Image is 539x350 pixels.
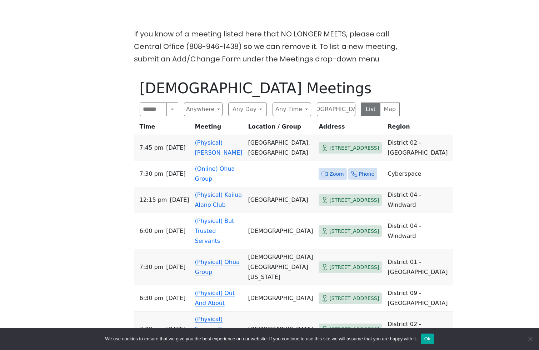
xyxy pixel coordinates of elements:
[385,249,453,285] td: District 01 - [GEOGRAPHIC_DATA]
[385,213,453,249] td: District 04 - Windward
[166,262,185,272] span: [DATE]
[273,102,311,116] button: Any Time
[166,102,178,116] button: Search
[140,102,167,116] input: Search
[245,285,316,311] td: [DEMOGRAPHIC_DATA]
[166,226,185,236] span: [DATE]
[245,122,316,135] th: Location / Group
[134,28,405,65] p: If you know of a meeting listed here that NO LONGER MEETS, please call Central Office (808-946-14...
[105,335,417,342] span: We use cookies to ensure that we give you the best experience on our website. If you continue to ...
[195,316,235,342] a: (Physical) Forever Young by the Beach
[361,102,381,116] button: List
[140,262,164,272] span: 7:30 PM
[140,324,164,334] span: 7:00 PM
[329,294,379,303] span: [STREET_ADDRESS]
[195,165,235,182] a: (Online) Ohua Group
[170,195,189,205] span: [DATE]
[316,122,385,135] th: Address
[195,139,243,156] a: (Physical) [PERSON_NAME]
[140,143,164,153] span: 7:45 PM
[421,334,434,344] button: Ok
[385,311,453,347] td: District 02 - [GEOGRAPHIC_DATA]
[329,227,379,236] span: [STREET_ADDRESS]
[329,170,344,179] span: Zoom
[140,293,164,303] span: 6:30 PM
[192,122,245,135] th: Meeting
[140,195,167,205] span: 12:15 PM
[245,213,316,249] td: [DEMOGRAPHIC_DATA]
[184,102,223,116] button: Anywhere
[140,226,164,236] span: 6:00 PM
[385,122,453,135] th: Region
[140,80,400,97] h1: [DEMOGRAPHIC_DATA] Meetings
[329,144,379,152] span: [STREET_ADDRESS]
[245,249,316,285] td: [DEMOGRAPHIC_DATA][GEOGRAPHIC_DATA][US_STATE]
[329,263,379,272] span: [STREET_ADDRESS]
[385,135,453,161] td: District 02 - [GEOGRAPHIC_DATA]
[526,335,534,342] span: No
[329,196,379,205] span: [STREET_ADDRESS]
[166,293,185,303] span: [DATE]
[140,169,164,179] span: 7:30 PM
[195,259,240,275] a: (Physical) Ohua Group
[166,169,185,179] span: [DATE]
[329,325,379,334] span: [STREET_ADDRESS]
[380,102,400,116] button: Map
[245,135,316,161] td: [GEOGRAPHIC_DATA], [GEOGRAPHIC_DATA]
[166,143,185,153] span: [DATE]
[245,187,316,213] td: [GEOGRAPHIC_DATA]
[385,161,453,187] td: Cyberspace
[134,122,192,135] th: Time
[359,170,374,179] span: Phone
[385,187,453,213] td: District 04 - Windward
[385,285,453,311] td: District 09 - [GEOGRAPHIC_DATA]
[195,290,235,306] a: (Physical) Out And About
[195,217,234,244] a: (Physical) But Trusted Servants
[317,102,355,116] button: [DEMOGRAPHIC_DATA]
[166,324,185,334] span: [DATE]
[195,191,242,208] a: (Physical) Kailua Alano Club
[245,311,316,347] td: [DEMOGRAPHIC_DATA]
[228,102,267,116] button: Any Day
